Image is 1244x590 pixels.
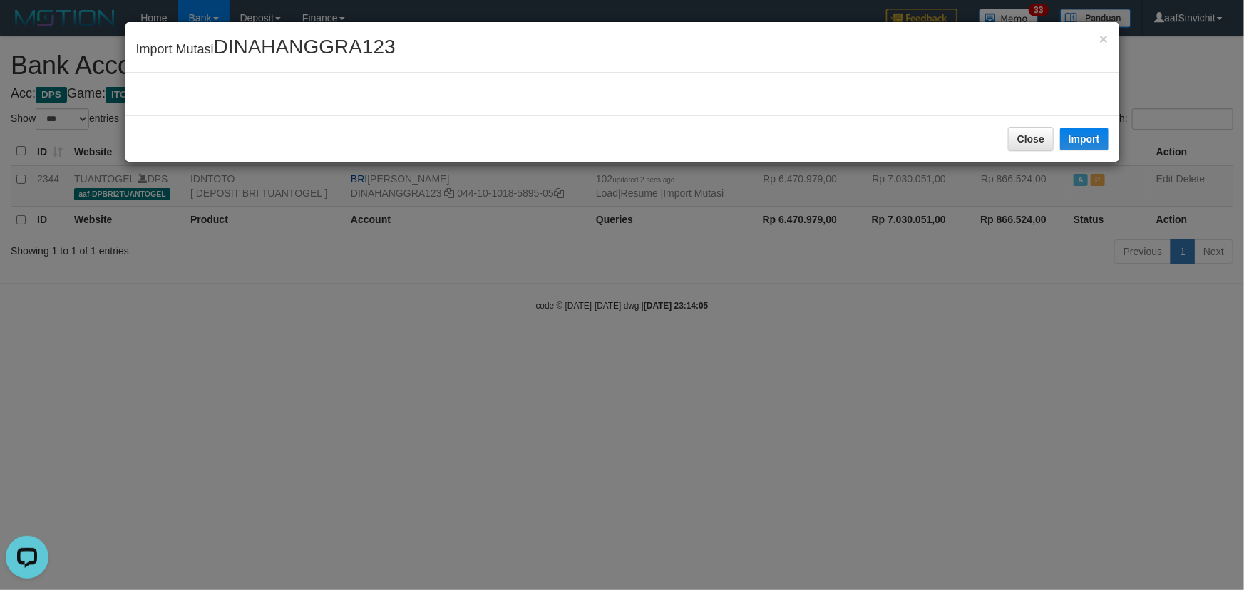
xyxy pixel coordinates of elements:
button: Close [1099,31,1108,46]
button: Import [1060,128,1109,150]
button: Open LiveChat chat widget [6,6,48,48]
span: Import Mutasi [136,42,396,56]
span: DINAHANGGRA123 [214,36,396,58]
button: Close [1008,127,1054,151]
span: × [1099,31,1108,47]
